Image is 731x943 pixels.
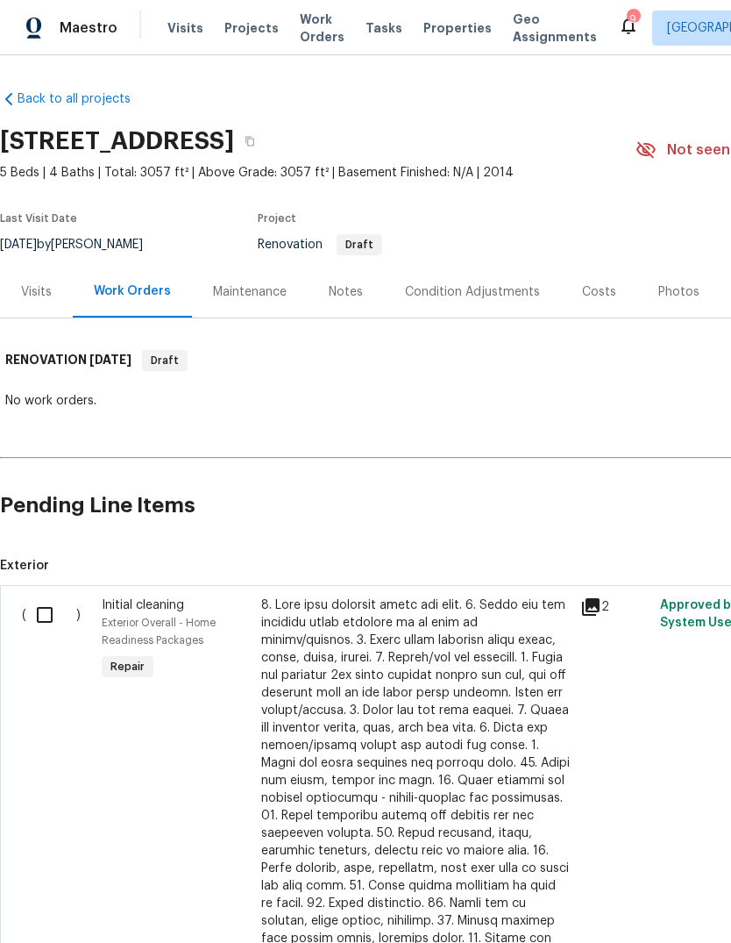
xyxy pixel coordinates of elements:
[103,658,152,675] span: Repair
[258,239,382,251] span: Renovation
[60,19,117,37] span: Maestro
[513,11,597,46] span: Geo Assignments
[5,350,131,371] h6: RENOVATION
[329,283,363,301] div: Notes
[258,213,296,224] span: Project
[94,282,171,300] div: Work Orders
[21,283,52,301] div: Visits
[102,599,184,611] span: Initial cleaning
[338,239,380,250] span: Draft
[405,283,540,301] div: Condition Adjustments
[627,11,639,28] div: 9
[144,352,186,369] span: Draft
[167,19,203,37] span: Visits
[580,597,649,618] div: 2
[658,283,699,301] div: Photos
[89,354,131,366] span: [DATE]
[365,22,402,34] span: Tasks
[423,19,492,37] span: Properties
[213,283,287,301] div: Maintenance
[300,11,344,46] span: Work Orders
[102,618,216,646] span: Exterior Overall - Home Readiness Packages
[582,283,616,301] div: Costs
[224,19,279,37] span: Projects
[234,125,266,157] button: Copy Address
